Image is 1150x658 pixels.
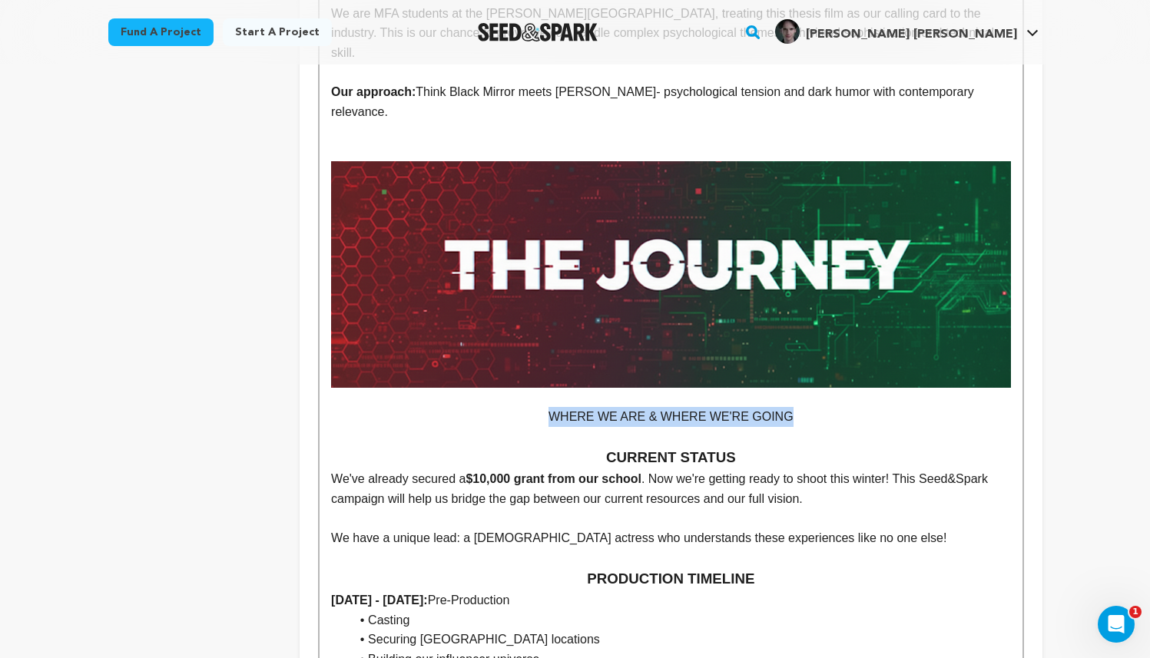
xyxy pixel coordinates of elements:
li: Casting [350,610,1010,630]
iframe: Intercom live chat [1098,606,1135,643]
p: WHERE WE ARE & WHERE WE'RE GOING [331,407,1010,427]
h3: CURRENT STATUS [331,446,1010,469]
img: Seed&Spark Logo Dark Mode [478,23,598,41]
img: 1758549964-The%20Journey.png [331,161,1010,388]
p: We have a unique lead: a [DEMOGRAPHIC_DATA] actress who understands these experiences like no one... [331,528,1010,548]
a: Seed&Spark Homepage [478,23,598,41]
a: Furmanov A.'s Profile [772,16,1042,44]
span: Furmanov A.'s Profile [772,16,1042,48]
a: Start a project [223,18,332,46]
strong: $10,000 grant from our school [466,472,641,485]
span: 1 [1129,606,1142,618]
span: [PERSON_NAME] [PERSON_NAME] [806,28,1017,41]
p: Think Black Mirror meets [PERSON_NAME]- psychological tension and dark humor with contemporary re... [331,82,1010,121]
img: 384afac75b2424fa.jpg [775,19,800,44]
p: We've already secured a . Now we're getting ready to shoot this winter! This Seed&Spark campaign ... [331,469,1010,508]
div: Furmanov A.'s Profile [775,19,1017,44]
li: Securing [GEOGRAPHIC_DATA] locations [350,630,1010,650]
p: Pre-Production [331,590,1010,610]
a: Fund a project [108,18,214,46]
h3: PRODUCTION TIMELINE [331,567,1010,590]
strong: [DATE] - [DATE]: [331,594,428,607]
strong: Our approach: [331,85,416,98]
